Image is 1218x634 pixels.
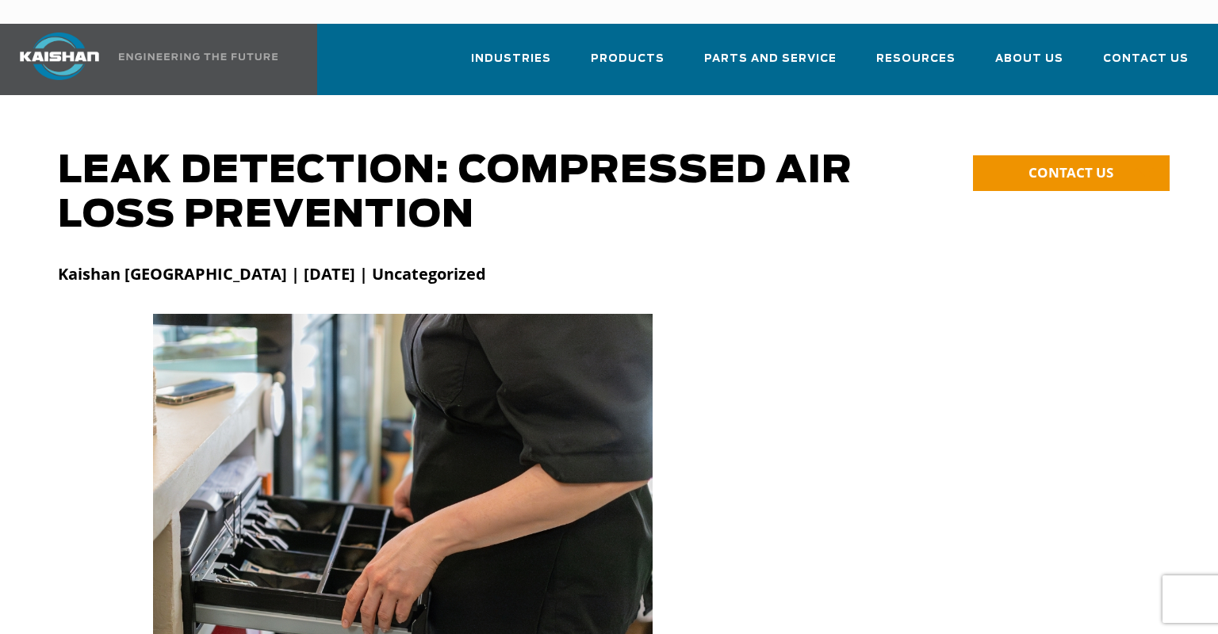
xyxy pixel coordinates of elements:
h1: Leak Detection: Compressed Air Loss Prevention [58,149,879,238]
a: Resources [876,38,956,92]
span: About Us [995,50,1063,68]
span: Industries [471,50,551,68]
span: Contact Us [1103,50,1189,68]
a: CONTACT US [973,155,1170,191]
a: Products [591,38,665,92]
img: Engineering the future [119,53,278,60]
a: Contact Us [1103,38,1189,92]
a: Parts and Service [704,38,837,92]
span: Resources [876,50,956,68]
span: CONTACT US [1028,163,1113,181]
span: Products [591,50,665,68]
strong: Kaishan [GEOGRAPHIC_DATA] | [DATE] | Uncategorized [58,263,486,285]
a: About Us [995,38,1063,92]
span: Parts and Service [704,50,837,68]
a: Industries [471,38,551,92]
